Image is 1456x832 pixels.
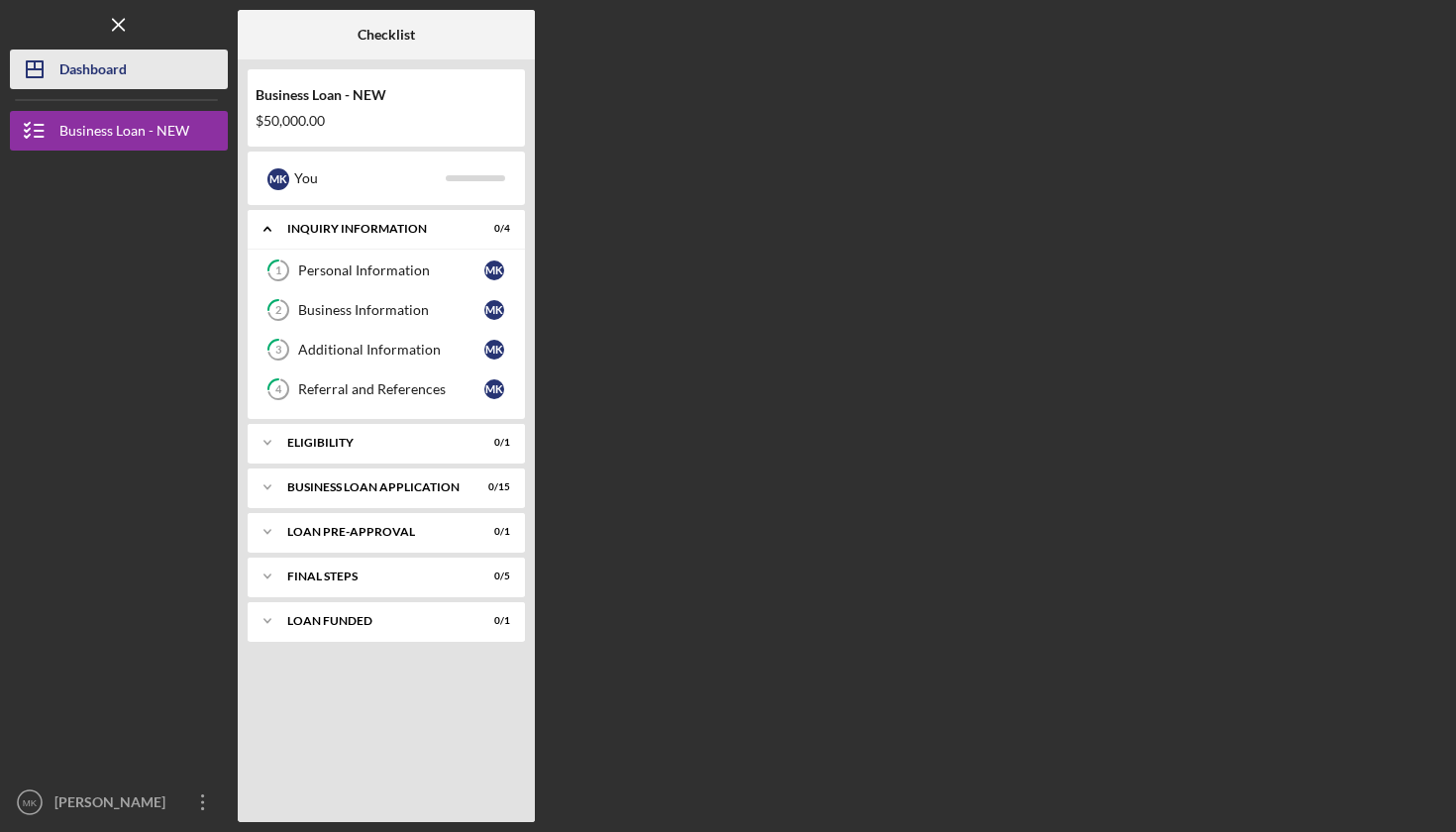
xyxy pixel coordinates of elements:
[298,262,484,278] div: Personal Information
[358,27,415,43] b: Checklist
[275,304,281,317] tspan: 2
[474,615,510,627] div: 0 / 1
[258,330,515,369] a: 3Additional InformationMK
[287,571,461,582] div: FINAL STEPS
[275,383,282,396] tspan: 4
[10,50,228,89] button: Dashboard
[298,381,484,397] div: Referral and References
[267,168,289,190] div: M K
[256,87,517,103] div: Business Loan - NEW
[287,615,461,627] div: LOAN FUNDED
[275,344,281,357] tspan: 3
[474,437,510,449] div: 0 / 1
[287,526,461,538] div: LOAN PRE-APPROVAL
[294,161,446,195] div: You
[298,302,484,318] div: Business Information
[59,111,189,156] div: Business Loan - NEW
[258,290,515,330] a: 2Business InformationMK
[10,782,228,822] button: MK[PERSON_NAME]
[258,251,515,290] a: 1Personal InformationMK
[10,111,228,151] button: Business Loan - NEW
[298,342,484,358] div: Additional Information
[474,571,510,582] div: 0 / 5
[258,369,515,409] a: 4Referral and ReferencesMK
[484,300,504,320] div: M K
[287,437,461,449] div: ELIGIBILITY
[287,223,461,235] div: INQUIRY INFORMATION
[256,113,517,129] div: $50,000.00
[275,264,281,277] tspan: 1
[484,260,504,280] div: M K
[474,481,510,493] div: 0 / 15
[59,50,127,94] div: Dashboard
[484,340,504,360] div: M K
[474,223,510,235] div: 0 / 4
[484,379,504,399] div: M K
[474,526,510,538] div: 0 / 1
[287,481,461,493] div: BUSINESS LOAN APPLICATION
[23,797,38,808] text: MK
[50,782,178,827] div: [PERSON_NAME]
